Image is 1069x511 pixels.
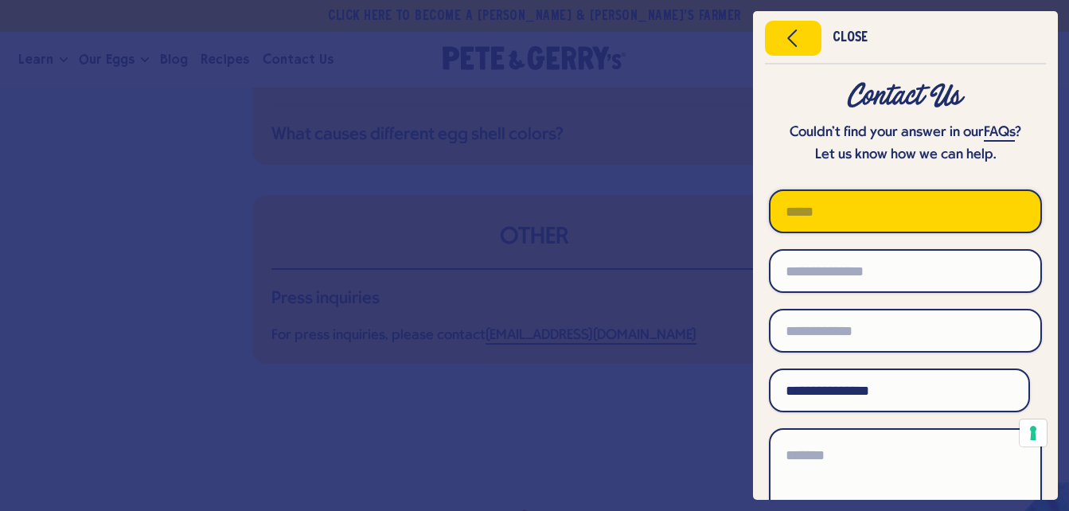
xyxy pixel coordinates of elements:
[984,125,1015,142] a: FAQs
[765,21,821,56] button: Close menu
[833,33,868,44] div: Close
[1020,419,1047,447] button: Your consent preferences for tracking technologies
[769,82,1042,111] div: Contact Us
[769,144,1042,166] p: Let us know how we can help.
[769,122,1042,144] p: Couldn’t find your answer in our ?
